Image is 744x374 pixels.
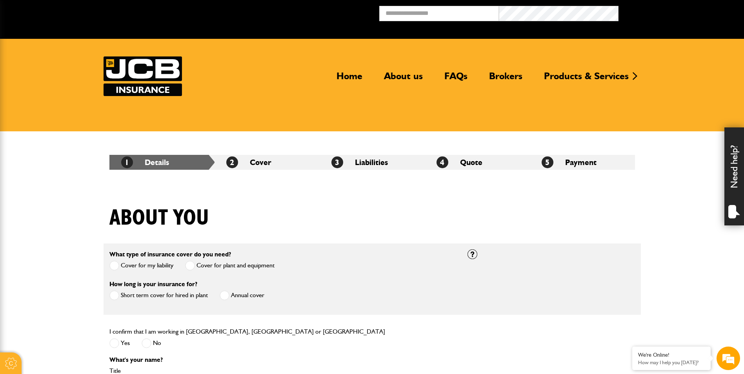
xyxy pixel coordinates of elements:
[109,205,209,231] h1: About you
[109,281,197,287] label: How long is your insurance for?
[378,70,429,88] a: About us
[185,261,275,271] label: Cover for plant and equipment
[226,156,238,168] span: 2
[109,368,456,374] label: Title
[331,156,343,168] span: 3
[109,261,173,271] label: Cover for my liability
[215,155,320,170] li: Cover
[104,56,182,96] img: JCB Insurance Services logo
[109,290,208,300] label: Short term cover for hired in plant
[109,329,385,335] label: I confirm that I am working in [GEOGRAPHIC_DATA], [GEOGRAPHIC_DATA] or [GEOGRAPHIC_DATA]
[638,359,705,365] p: How may I help you today?
[109,357,456,363] p: What's your name?
[109,155,215,170] li: Details
[425,155,530,170] li: Quote
[538,70,635,88] a: Products & Services
[638,352,705,358] div: We're Online!
[104,56,182,96] a: JCB Insurance Services
[724,127,744,225] div: Need help?
[618,6,738,18] button: Broker Login
[331,70,368,88] a: Home
[530,155,635,170] li: Payment
[320,155,425,170] li: Liabilities
[142,338,161,348] label: No
[483,70,528,88] a: Brokers
[109,251,231,258] label: What type of insurance cover do you need?
[109,338,130,348] label: Yes
[220,290,264,300] label: Annual cover
[437,156,448,168] span: 4
[438,70,473,88] a: FAQs
[542,156,553,168] span: 5
[121,156,133,168] span: 1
